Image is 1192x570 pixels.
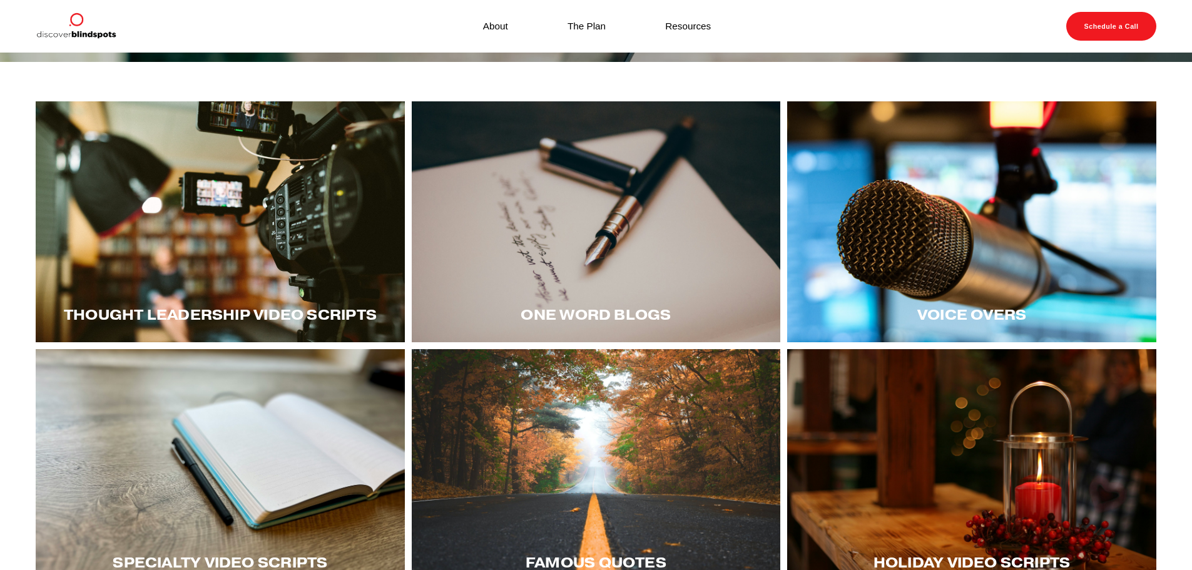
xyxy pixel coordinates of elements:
a: Schedule a Call [1066,12,1156,41]
span: Voice Overs [917,306,1026,323]
a: Resources [665,18,711,34]
span: One word blogs [521,306,671,323]
span: Thought LEadership Video Scripts [64,306,377,323]
a: The Plan [568,18,606,34]
a: About [483,18,508,34]
img: Discover Blind Spots [36,12,116,41]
